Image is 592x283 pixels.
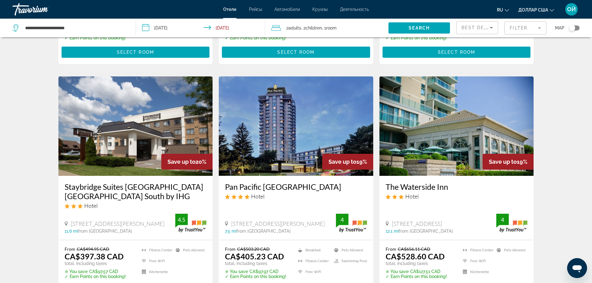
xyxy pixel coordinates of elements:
[497,5,509,14] button: Изменить язык
[295,257,331,265] li: Fitness Center
[65,261,126,266] p: total, including taxes
[172,246,206,254] li: Pets Allowed
[265,19,388,37] button: Travelers: 2 adults, 2 children
[65,274,126,279] p: ✓ Earn Points on this booking!
[386,274,447,279] p: ✓ Earn Points on this booking!
[225,182,367,191] h3: Pan Pacific [GEOGRAPHIC_DATA]
[340,7,369,12] a: Деятельность
[386,229,399,234] span: 12.1 mi
[65,35,126,40] p: ✓ Earn Points on this booking!
[65,202,207,209] div: 3 star Hotel
[461,25,494,30] span: Best Deals
[65,246,75,252] span: From
[460,257,493,265] li: Free WiFi
[504,21,546,35] button: Filter
[336,216,348,223] div: 4
[518,7,548,12] font: доллар США
[483,154,534,170] div: 19%
[139,257,172,265] li: Free WiFi
[438,50,475,55] span: Select Room
[225,261,286,266] p: total, including taxes
[496,214,527,232] img: trustyou-badge.svg
[331,257,367,265] li: Swimming Pool
[139,246,172,254] li: Fitness Center
[225,193,367,200] div: 4 star Hotel
[331,246,367,254] li: Pets Allowed
[489,158,517,165] span: Save up to
[225,274,286,279] p: ✓ Earn Points on this booking!
[386,182,528,191] a: The Waterside Inn
[274,7,300,12] font: Автомобили
[567,258,587,278] iframe: Кнопка для запуска окна сообщений
[398,246,430,252] del: CA$656.11 CAD
[383,48,531,55] a: Select Room
[12,1,75,17] a: Травориум
[225,246,236,252] span: From
[383,47,531,58] button: Select Room
[175,216,188,223] div: 4.5
[322,24,337,32] span: , 1
[496,216,509,223] div: 4
[386,35,447,40] p: ✓ Earn Points on this booking!
[65,252,124,261] ins: CA$397.38 CAD
[295,246,331,254] li: Breakfast
[251,193,264,200] span: Hotel
[295,268,331,276] li: Free WiFi
[392,220,442,227] span: [STREET_ADDRESS]
[175,214,206,232] img: trustyou-badge.svg
[65,269,126,274] p: CA$97.57 CAD
[328,158,356,165] span: Save up to
[58,76,213,176] img: Hotel image
[222,47,370,58] button: Select Room
[62,47,210,58] button: Select Room
[386,193,528,200] div: 3 star Hotel
[136,19,265,37] button: Check-in date: Oct 4, 2025 Check-out date: Oct 6, 2025
[225,252,284,261] ins: CA$405.23 CAD
[277,50,314,55] span: Select Room
[65,229,78,234] span: 11.6 mi
[386,269,447,274] p: CA$127.51 CAD
[237,246,270,252] del: CA$503.20 CAD
[326,25,337,30] span: Room
[78,229,132,234] span: from [GEOGRAPHIC_DATA]
[219,76,373,176] img: Hotel image
[286,24,301,32] span: 2
[567,6,576,12] font: ОЙ
[461,24,493,31] mat-select: Sort by
[71,220,164,227] span: [STREET_ADDRESS][PERSON_NAME]
[249,7,262,12] a: Рейсы
[379,76,534,176] img: Hotel image
[409,25,430,30] span: Search
[65,182,207,201] a: Staybridge Suites [GEOGRAPHIC_DATA] [GEOGRAPHIC_DATA] South by IHG
[555,24,564,32] span: Map
[225,229,236,234] span: 7.5 mi
[493,246,527,254] li: Pets Allowed
[497,7,503,12] font: ru
[405,193,419,200] span: Hotel
[231,220,325,227] span: [STREET_ADDRESS][PERSON_NAME]
[301,24,322,32] span: , 2
[139,268,172,276] li: Kitchenette
[322,154,373,170] div: 19%
[236,229,291,234] span: from [GEOGRAPHIC_DATA]
[386,246,396,252] span: From
[388,22,450,34] button: Search
[336,214,367,232] img: trustyou-badge.svg
[305,25,322,30] span: Children
[518,5,554,14] button: Изменить валюту
[288,25,301,30] span: Adults
[564,25,580,31] button: Toggle map
[399,229,453,234] span: from [GEOGRAPHIC_DATA]
[386,269,409,274] span: ✮ You save
[386,261,447,266] p: total, including taxes
[223,7,236,12] a: Отели
[312,7,328,12] a: Круизы
[222,48,370,55] a: Select Room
